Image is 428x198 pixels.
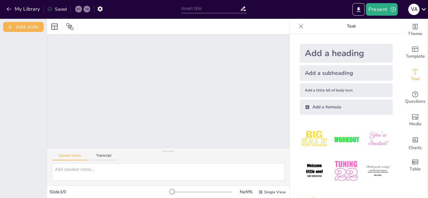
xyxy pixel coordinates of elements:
[50,189,172,195] div: Slide 1 / 0
[3,22,44,32] button: Add slide
[47,6,67,12] div: Saved
[50,22,60,32] div: Layout
[181,4,240,13] input: Insert title
[66,23,74,30] span: Position
[403,41,428,64] div: Add ready made slides
[409,121,421,128] span: Media
[408,30,422,37] span: Theme
[363,156,393,185] img: 6.jpeg
[366,3,397,16] button: Present
[411,76,420,82] span: Text
[406,53,425,60] span: Template
[331,156,361,185] img: 5.jpeg
[403,86,428,109] div: Get real-time input from your audience
[300,156,329,185] img: 4.jpeg
[90,154,118,160] button: Transcript
[403,132,428,154] div: Add charts and graphs
[408,3,420,16] button: v a
[403,109,428,132] div: Add images, graphics, shapes or video
[331,125,361,154] img: 2.jpeg
[52,154,87,160] button: Speaker Notes
[403,64,428,86] div: Add text boxes
[300,83,393,97] div: Add a little bit of body text
[403,19,428,41] div: Change the overall theme
[300,100,393,115] div: Add a formula
[408,4,420,15] div: v a
[238,189,253,195] div: NaN %
[306,19,396,34] p: Text
[409,144,422,151] span: Charts
[405,98,425,105] span: Questions
[352,3,365,16] button: Export to PowerPoint
[264,190,286,195] span: Single View
[300,44,393,63] div: Add a heading
[403,154,428,177] div: Add a table
[5,4,43,14] button: My Library
[410,166,421,173] span: Table
[363,125,393,154] img: 3.jpeg
[300,125,329,154] img: 1.jpeg
[300,65,393,81] div: Add a subheading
